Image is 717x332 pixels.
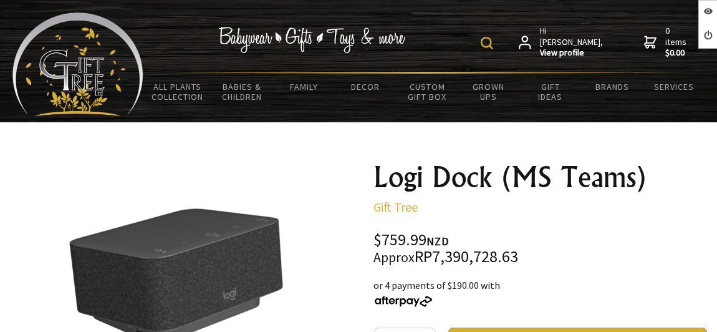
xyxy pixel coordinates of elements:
h1: Logi Dock (MS Teams) [373,162,707,192]
small: Approx [373,249,415,266]
span: NZD [426,234,449,248]
strong: $0.00 [665,47,689,59]
a: Decor [335,74,397,100]
a: Family [273,74,335,100]
div: or 4 payments of $190.00 with [373,278,707,308]
strong: View profile [540,47,604,59]
a: Gift Ideas [519,74,581,110]
a: Babies & Children [211,74,273,110]
a: All Plants Collection [143,74,211,110]
span: Hi [PERSON_NAME], [540,26,604,59]
a: Gift Tree [373,199,418,215]
img: Afterpay [373,296,433,307]
img: Babyware - Gifts - Toys and more... [12,12,143,116]
a: Grown Ups [458,74,520,110]
a: Custom Gift Box [397,74,458,110]
span: 0 items [665,25,689,59]
div: $759.99 RP7,390,728.63 [373,232,707,265]
a: 0 items$0.00 [644,26,689,59]
a: Services [643,74,705,100]
img: Babywear - Gifts - Toys & more [219,27,406,53]
a: Hi [PERSON_NAME],View profile [519,26,604,59]
a: Brands [581,74,643,100]
img: product search [481,37,493,49]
